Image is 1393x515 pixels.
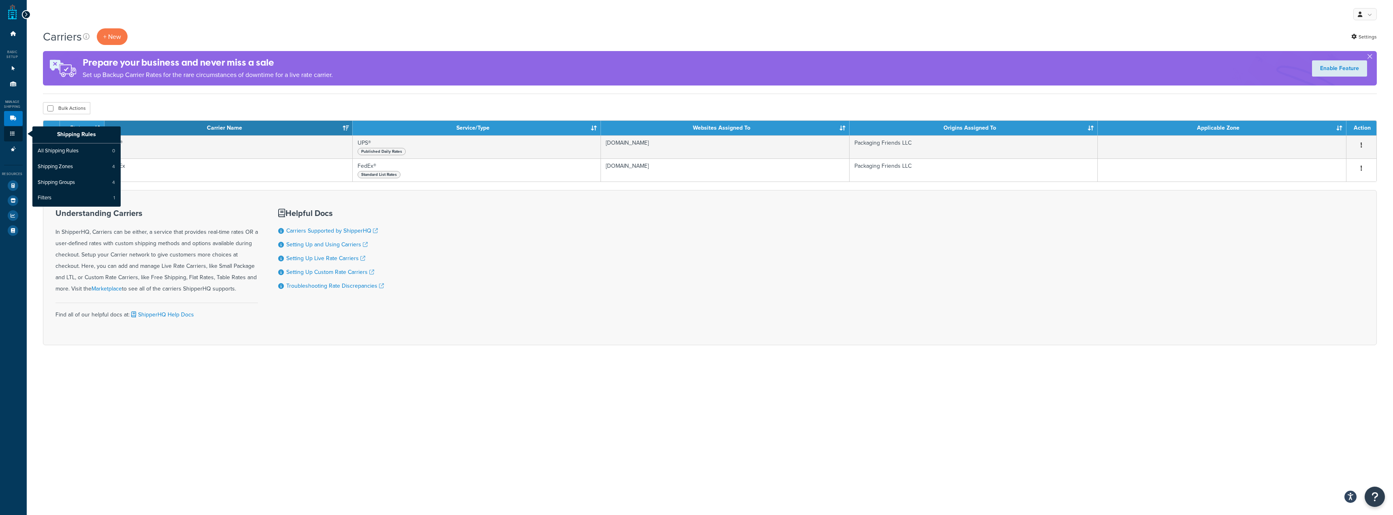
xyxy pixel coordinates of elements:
th: Action [1346,121,1377,135]
a: Filters 1 [32,190,121,206]
button: Bulk Actions [43,102,90,114]
th: Websites Assigned To: activate to sort column ascending [601,121,849,135]
a: ShipperHQ Home [8,4,17,20]
th: Origins Assigned To: activate to sort column ascending [850,121,1098,135]
a: Marketplace [92,284,122,293]
li: Shipping Rules [4,126,23,141]
td: UPS® [353,135,601,158]
li: Dashboard [4,26,23,41]
h3: Understanding Carriers [55,209,258,218]
span: Shipping Groups [38,179,75,186]
li: Advanced Features [4,142,23,157]
a: Setting Up and Using Carriers [286,240,368,249]
h4: Prepare your business and never miss a sale [83,56,333,69]
td: FedEx® [353,158,601,182]
h3: Helpful Docs [278,209,384,218]
li: Marketplace [4,193,23,208]
th: Status: activate to sort column ascending [60,121,104,135]
li: Websites [4,61,23,76]
img: ad-rules-rateshop-fe6ec290ccb7230408bd80ed9643f0289d75e0ffd9eb532fc0e269fcd187b520.png [43,51,83,85]
li: Shipping Zones [32,159,121,175]
div: Find all of our helpful docs at: [55,303,258,321]
button: Open Resource Center [1365,487,1385,507]
th: Applicable Zone: activate to sort column ascending [1098,121,1346,135]
th: Carrier Name: activate to sort column ascending [104,121,353,135]
li: Filters [32,190,121,206]
a: ShipperHQ Help Docs [130,310,194,319]
li: Help Docs [4,223,23,238]
div: In ShipperHQ, Carriers can be either, a service that provides real-time rates OR a user-defined r... [55,209,258,295]
p: Shipping Rules [32,126,121,143]
td: [DOMAIN_NAME] [601,158,849,182]
li: Carriers [4,111,23,126]
li: Origins [4,77,23,92]
span: Shipping Zones [38,163,73,171]
a: Troubleshooting Rate Discrepancies [286,282,384,290]
a: Carriers Supported by ShipperHQ [286,227,378,235]
td: [DOMAIN_NAME] [601,135,849,158]
td: FedEx [104,158,353,182]
span: 0 [112,147,115,154]
h1: Carriers [43,29,82,45]
span: 4 [112,163,115,170]
a: Enable Feature [1312,60,1367,77]
span: Published Daily Rates [358,148,406,155]
a: Settings [1351,31,1377,43]
li: Analytics [4,208,23,223]
span: All Shipping Rules [38,147,79,155]
span: Standard List Rates [358,171,400,178]
a: Shipping Groups 4 [32,175,121,190]
a: Shipping Zones 4 [32,159,121,175]
a: All Shipping Rules 0 [32,143,121,159]
td: Packaging Friends LLC [850,135,1098,158]
th: Service/Type: activate to sort column ascending [353,121,601,135]
span: Filters [38,194,51,202]
td: Packaging Friends LLC [850,158,1098,182]
button: + New [97,28,128,45]
td: UPS® [104,135,353,158]
span: 1 [113,194,115,201]
p: Set up Backup Carrier Rates for the rare circumstances of downtime for a live rate carrier. [83,69,333,81]
li: Shipping Groups [32,175,121,190]
span: 4 [112,179,115,186]
a: Setting Up Custom Rate Carriers [286,268,374,276]
li: All Shipping Rules [32,143,121,159]
li: Test Your Rates [4,178,23,193]
a: Setting Up Live Rate Carriers [286,254,365,263]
